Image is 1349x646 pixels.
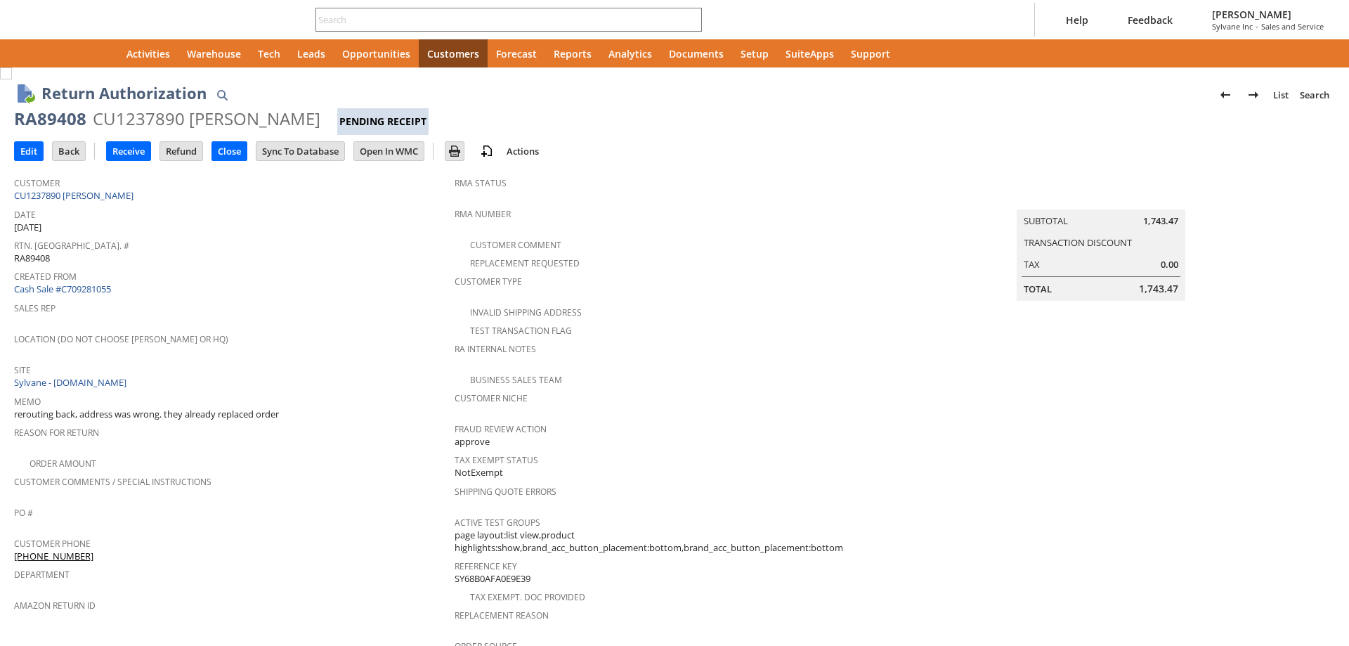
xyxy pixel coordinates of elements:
h1: Return Authorization [41,82,207,105]
a: Tech [249,39,289,67]
input: Close [212,142,247,160]
span: approve [455,435,490,448]
a: Home [84,39,118,67]
a: Invalid Shipping Address [470,306,582,318]
a: Tax Exempt. Doc Provided [470,591,585,603]
a: Site [14,364,31,376]
a: Forecast [488,39,545,67]
a: Opportunities [334,39,419,67]
input: Open In WMC [354,142,424,160]
a: Shipping Quote Errors [455,486,556,498]
a: Department [14,569,70,581]
input: Refund [160,142,202,160]
a: Customer Niche [455,392,528,404]
span: Sales and Service [1261,21,1324,32]
span: Customers [427,47,479,60]
a: Fraud Review Action [455,423,547,435]
div: RA89408 [14,108,86,130]
a: Test Transaction Flag [470,325,572,337]
span: Opportunities [342,47,410,60]
a: Customer Comment [470,239,561,251]
a: Leads [289,39,334,67]
a: Replacement Requested [470,257,580,269]
a: Business Sales Team [470,374,562,386]
img: Quick Find [214,86,230,103]
a: Actions [501,145,545,157]
a: Support [842,39,899,67]
input: Receive [107,142,150,160]
input: Print [445,142,464,160]
svg: Home [93,45,110,62]
input: Sync To Database [256,142,344,160]
span: Help [1066,13,1088,27]
input: Edit [15,142,43,160]
span: Leads [297,47,325,60]
a: Analytics [600,39,660,67]
span: RA89408 [14,252,50,265]
span: Forecast [496,47,537,60]
img: Next [1245,86,1262,103]
span: [DATE] [14,221,41,234]
span: rerouting back, address was wrong. they already replaced order [14,408,279,421]
div: CU1237890 [PERSON_NAME] [93,108,320,130]
a: Reports [545,39,600,67]
a: Customers [419,39,488,67]
a: Date [14,209,36,221]
span: Warehouse [187,47,241,60]
a: Customer Type [455,276,522,288]
span: NotExempt [455,466,503,479]
a: Sylvane - [DOMAIN_NAME] [14,376,130,389]
span: - [1256,21,1258,32]
span: 1,743.47 [1143,214,1178,228]
img: Print [446,143,463,160]
a: CU1237890 [PERSON_NAME] [14,189,137,202]
a: Order Amount [30,458,96,470]
a: Amazon Return ID [14,600,96,612]
a: Sales Rep [14,302,56,314]
span: 1,743.47 [1139,282,1178,296]
a: Total [1024,283,1052,295]
a: Transaction Discount [1024,236,1132,249]
svg: Search [682,11,699,28]
span: Support [851,47,890,60]
a: Setup [732,39,777,67]
img: add-record.svg [478,143,495,160]
a: Customer [14,177,60,189]
a: List [1267,84,1294,106]
span: 0.00 [1161,258,1178,271]
div: Pending Receipt [337,108,429,135]
a: Rtn. [GEOGRAPHIC_DATA]. # [14,240,129,252]
a: Tax [1024,258,1040,271]
a: Customer Phone [14,538,91,550]
a: SuiteApps [777,39,842,67]
span: Activities [126,47,170,60]
a: Recent Records [17,39,51,67]
span: Feedback [1128,13,1173,27]
div: Shortcuts [51,39,84,67]
span: Tech [258,47,280,60]
caption: Summary [1017,187,1185,209]
a: Reference Key [455,560,517,572]
span: Reports [554,47,592,60]
a: Replacement reason [455,609,549,621]
svg: Shortcuts [59,45,76,62]
a: PO # [14,507,33,519]
a: Created From [14,271,77,283]
a: Customer Comments / Special Instructions [14,476,211,488]
a: Documents [660,39,732,67]
a: RMA Status [455,177,507,189]
span: [PERSON_NAME] [1212,8,1324,21]
a: [PHONE_NUMBER] [14,550,93,562]
a: Active Test Groups [455,517,540,529]
span: Analytics [608,47,652,60]
a: RMA Number [455,208,511,220]
span: Setup [741,47,769,60]
span: SuiteApps [786,47,834,60]
span: SY68B0AFA0E9E39 [455,572,530,586]
a: RA Internal Notes [455,343,536,355]
a: Location (Do Not Choose [PERSON_NAME] or HQ) [14,333,228,345]
span: Documents [669,47,724,60]
a: Search [1294,84,1335,106]
input: Back [53,142,85,160]
img: Previous [1217,86,1234,103]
